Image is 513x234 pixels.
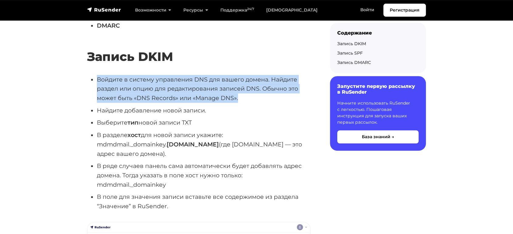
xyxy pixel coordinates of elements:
a: Запись DKIM [337,41,366,46]
strong: хост [127,131,141,139]
h6: Запустите первую рассылку в RuSender [337,83,419,95]
strong: тип [127,119,138,126]
a: Запустите первую рассылку в RuSender Начните использовать RuSender с легкостью. Пошаговая инструк... [330,76,426,150]
p: Начните использовать RuSender с легкостью. Пошаговая инструкция для запуска ваших первых рассылок. [337,100,419,125]
li: Войдите в систему управления DNS для вашего домена. Найдите раздел или опцию для редактирования з... [97,75,311,103]
li: В поле для значения записи вставьте все содержимое из раздела “Значение” в RuSender. [97,192,311,211]
button: База знаний → [337,130,419,143]
a: Запись DMARC [337,60,371,65]
li: В разделе для новой записи укажите: mdmdmail._domainkey. (где [DOMAIN_NAME] — это адрес вашего до... [97,130,311,158]
a: Войти [354,4,380,16]
strong: [DOMAIN_NAME] [167,141,219,148]
a: Возможности [129,4,177,16]
li: Найдите добавление новой записи. [97,106,311,115]
h2: Запись DKIM [87,32,311,64]
li: Выберите новой записи TXT [97,118,311,127]
img: RuSender [87,7,121,13]
a: [DEMOGRAPHIC_DATA] [260,4,324,16]
div: Содержание [337,30,419,36]
li: В ряде случаев панель сама автоматически будет добавлять адрес домена. Тогда указать в поле хост ... [97,161,311,189]
a: Ресурсы [177,4,214,16]
a: Поддержка24/7 [214,4,260,16]
a: Запись SPF [337,50,363,56]
sup: 24/7 [247,7,254,11]
a: Регистрация [383,4,426,17]
strong: DMARC [97,22,120,29]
